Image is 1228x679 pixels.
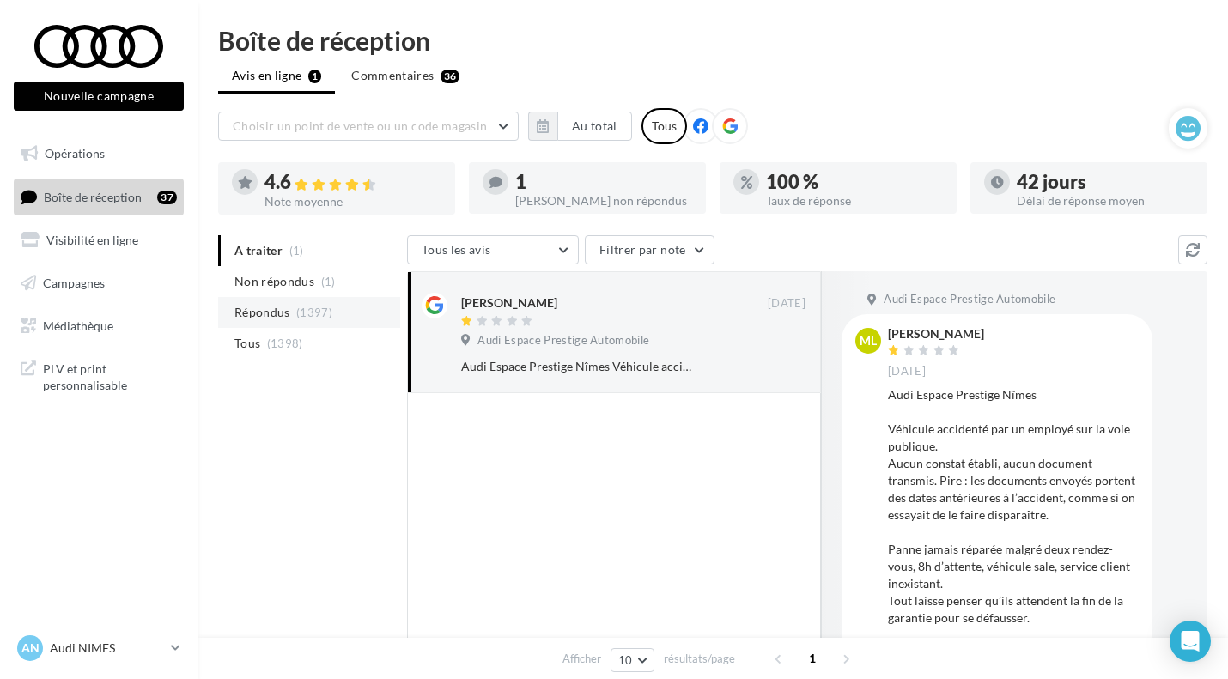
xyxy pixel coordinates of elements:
span: Audi Espace Prestige Automobile [477,333,649,349]
div: Audi Espace Prestige Nîmes Véhicule accidenté par un employé sur la voie publique. Aucun constat ... [461,358,694,375]
button: 10 [611,648,654,672]
div: [PERSON_NAME] non répondus [515,195,692,207]
a: Opérations [10,136,187,172]
button: Filtrer par note [585,235,714,264]
span: résultats/page [664,651,735,667]
div: 37 [157,191,177,204]
div: Note moyenne [264,196,441,208]
a: AN Audi NIMES [14,632,184,664]
span: Commentaires [351,67,434,84]
span: Tous les avis [422,242,491,257]
p: Audi NIMES [50,640,164,657]
span: (1398) [267,336,303,350]
div: Délai de réponse moyen [1017,195,1194,207]
span: Campagnes [43,276,105,290]
a: Boîte de réception37 [10,179,187,215]
span: Opérations [45,146,105,161]
span: 10 [618,653,633,667]
div: 42 jours [1017,173,1194,191]
span: [DATE] [768,296,805,312]
div: [PERSON_NAME] [461,294,557,312]
span: Tous [234,335,260,352]
span: Boîte de réception [44,189,142,203]
span: Afficher [562,651,601,667]
button: Au total [528,112,632,141]
span: (1) [321,275,336,288]
div: Tous [641,108,687,144]
span: (1397) [296,306,332,319]
a: Visibilité en ligne [10,222,187,258]
span: Médiathèque [43,318,113,332]
span: [DATE] [888,364,926,379]
a: Médiathèque [10,308,187,344]
div: Audi Espace Prestige Nîmes Véhicule accidenté par un employé sur la voie publique. Aucun constat ... [888,386,1139,661]
div: 36 [441,70,460,83]
div: Taux de réponse [766,195,943,207]
button: Nouvelle campagne [14,82,184,111]
a: PLV et print personnalisable [10,350,187,401]
button: Choisir un point de vente ou un code magasin [218,112,519,141]
div: 4.6 [264,173,441,192]
div: [PERSON_NAME] [888,328,984,340]
span: Choisir un point de vente ou un code magasin [233,118,487,133]
div: 1 [515,173,692,191]
span: PLV et print personnalisable [43,357,177,394]
div: Open Intercom Messenger [1170,621,1211,662]
span: ML [860,332,877,349]
span: AN [21,640,40,657]
div: 100 % [766,173,943,191]
span: Répondus [234,304,290,321]
button: Au total [557,112,632,141]
button: Tous les avis [407,235,579,264]
span: Audi Espace Prestige Automobile [884,292,1055,307]
span: 1 [799,645,826,672]
a: Campagnes [10,265,187,301]
span: Visibilité en ligne [46,233,138,247]
span: Non répondus [234,273,314,290]
div: Boîte de réception [218,27,1207,53]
